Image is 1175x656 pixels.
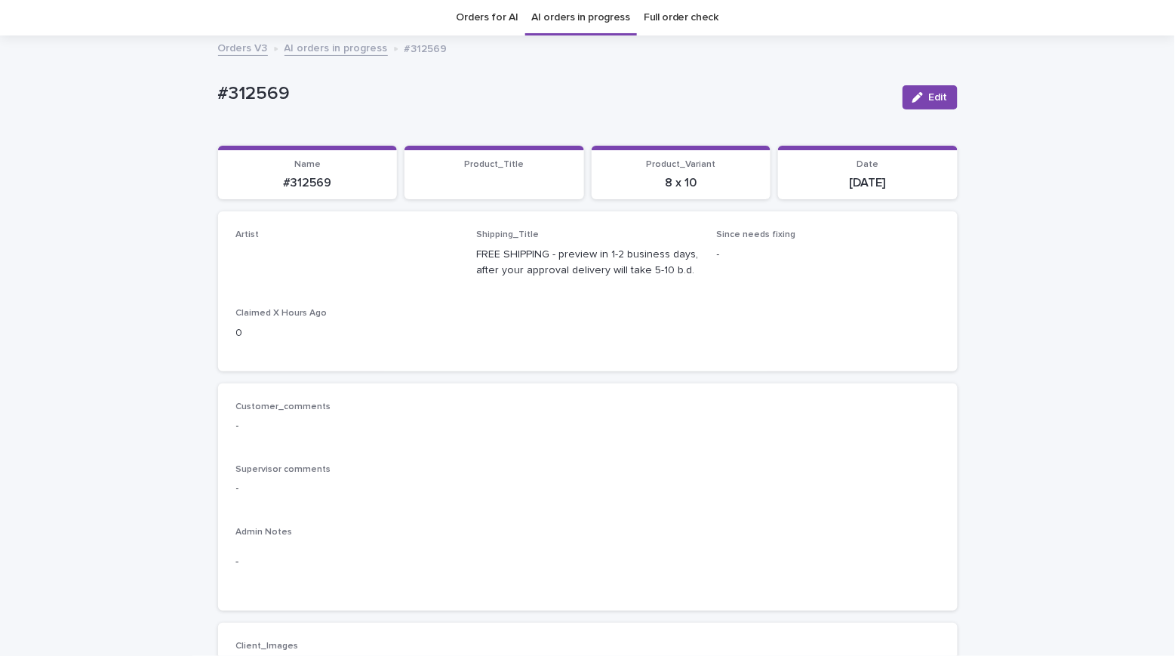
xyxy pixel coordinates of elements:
p: - [717,247,940,263]
span: Date [857,160,878,169]
span: Customer_comments [236,402,331,411]
p: 0 [236,325,459,341]
a: Orders V3 [218,38,268,56]
span: Client_Images [236,642,299,651]
span: Supervisor comments [236,465,331,474]
p: - [236,554,940,570]
p: - [236,418,940,434]
a: AI orders in progress [285,38,388,56]
span: Edit [929,92,948,103]
p: #312569 [218,83,890,105]
span: Claimed X Hours Ago [236,309,328,318]
span: Name [294,160,321,169]
p: FREE SHIPPING - preview in 1-2 business days, after your approval delivery will take 5-10 b.d. [476,247,699,279]
p: - [236,481,940,497]
p: #312569 [227,176,389,190]
span: Since needs fixing [717,230,796,239]
p: 8 x 10 [601,176,762,190]
span: Shipping_Title [476,230,539,239]
p: [DATE] [787,176,949,190]
span: Product_Title [464,160,524,169]
span: Artist [236,230,260,239]
p: #312569 [404,39,448,56]
span: Product_Variant [646,160,715,169]
button: Edit [903,85,958,109]
span: Admin Notes [236,528,293,537]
